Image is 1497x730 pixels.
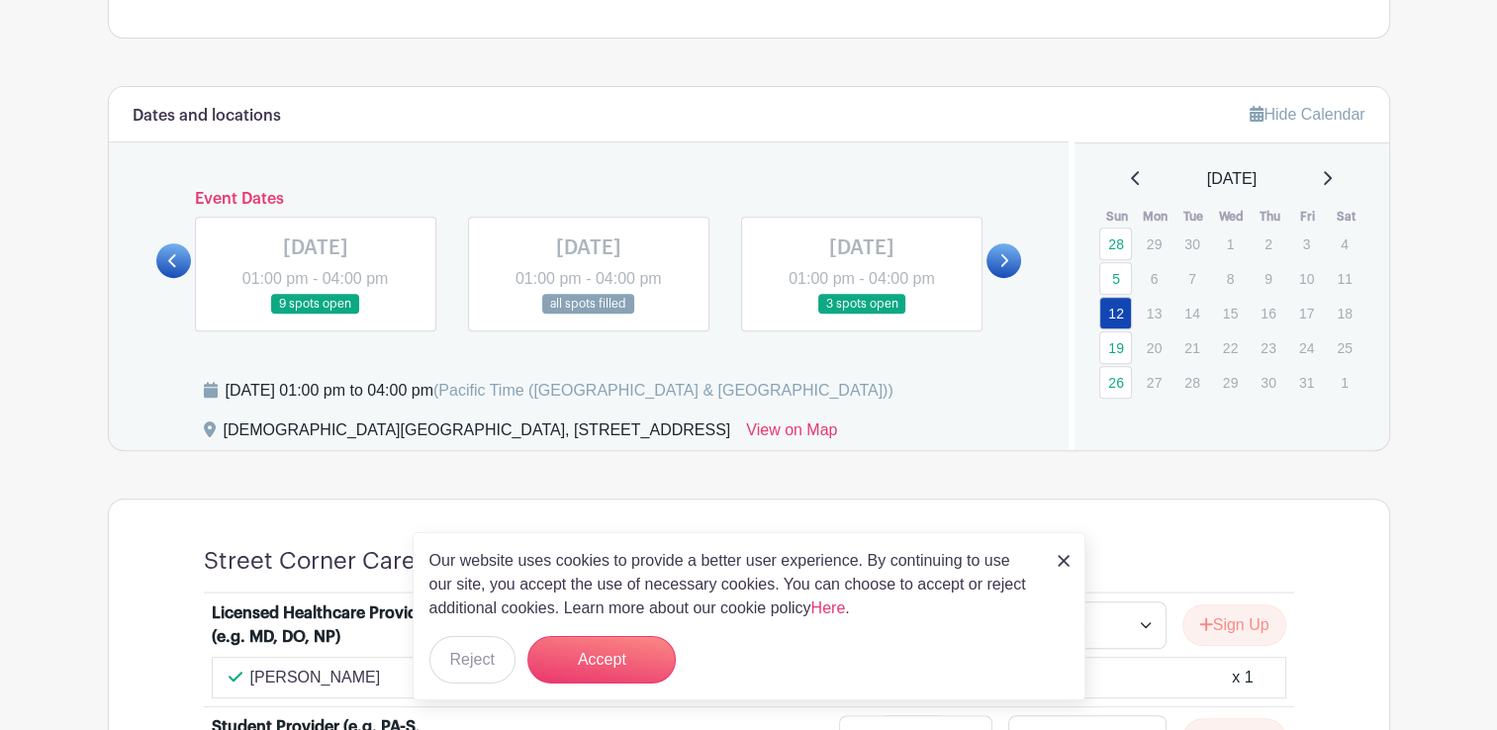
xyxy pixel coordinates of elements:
[1290,332,1323,363] p: 24
[1214,367,1247,398] p: 29
[1251,207,1289,227] th: Thu
[1175,263,1208,294] p: 7
[811,599,846,616] a: Here
[1099,366,1132,399] a: 26
[1328,228,1360,259] p: 4
[1175,332,1208,363] p: 21
[204,547,638,576] h4: Street Corner Care - Volunteer Sign-Up
[1252,367,1284,398] p: 30
[1175,298,1208,328] p: 14
[250,666,381,689] p: [PERSON_NAME]
[1099,297,1132,329] a: 12
[1207,167,1257,191] span: [DATE]
[1138,263,1170,294] p: 6
[1138,298,1170,328] p: 13
[433,382,893,399] span: (Pacific Time ([GEOGRAPHIC_DATA] & [GEOGRAPHIC_DATA]))
[1327,207,1365,227] th: Sat
[429,636,515,684] button: Reject
[429,549,1037,620] p: Our website uses cookies to provide a better user experience. By continuing to use our site, you ...
[1250,106,1364,123] a: Hide Calendar
[1099,228,1132,260] a: 28
[226,379,893,403] div: [DATE] 01:00 pm to 04:00 pm
[1175,228,1208,259] p: 30
[1232,666,1253,689] div: x 1
[1214,298,1247,328] p: 15
[1328,263,1360,294] p: 11
[1214,332,1247,363] p: 22
[1098,207,1137,227] th: Sun
[1174,207,1213,227] th: Tue
[1214,228,1247,259] p: 1
[1252,332,1284,363] p: 23
[1137,207,1175,227] th: Mon
[224,418,731,450] div: [DEMOGRAPHIC_DATA][GEOGRAPHIC_DATA], [STREET_ADDRESS]
[1252,228,1284,259] p: 2
[1328,332,1360,363] p: 25
[191,190,987,209] h6: Event Dates
[1099,331,1132,364] a: 19
[1138,228,1170,259] p: 29
[1252,298,1284,328] p: 16
[1138,367,1170,398] p: 27
[1290,367,1323,398] p: 31
[1290,263,1323,294] p: 10
[1214,263,1247,294] p: 8
[527,636,676,684] button: Accept
[133,107,281,126] h6: Dates and locations
[746,418,837,450] a: View on Map
[1290,228,1323,259] p: 3
[1175,367,1208,398] p: 28
[1289,207,1328,227] th: Fri
[1138,332,1170,363] p: 20
[1252,263,1284,294] p: 9
[212,601,457,649] div: Licensed Healthcare Provider (e.g. MD, DO, NP)
[1058,555,1070,567] img: close_button-5f87c8562297e5c2d7936805f587ecaba9071eb48480494691a3f1689db116b3.svg
[1182,604,1286,646] button: Sign Up
[1328,298,1360,328] p: 18
[1099,262,1132,295] a: 5
[1328,367,1360,398] p: 1
[1213,207,1252,227] th: Wed
[1290,298,1323,328] p: 17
